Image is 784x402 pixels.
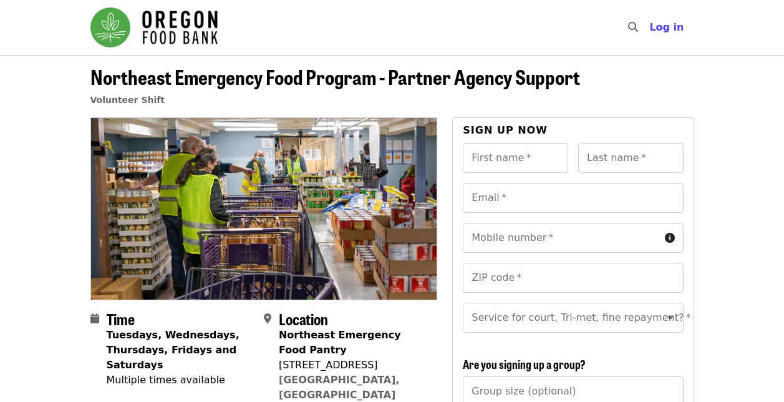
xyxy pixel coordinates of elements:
[463,356,586,372] span: Are you signing up a group?
[578,143,684,173] input: Last name
[91,118,437,299] img: Northeast Emergency Food Program - Partner Agency Support organized by Oregon Food Bank
[90,313,99,325] i: calendar icon
[107,329,240,371] strong: Tuesdays, Wednesdays, Thursdays, Fridays and Saturdays
[279,308,328,330] span: Location
[463,183,683,213] input: Email
[279,329,401,356] strong: Northeast Emergency Food Pantry
[264,313,271,325] i: map-marker-alt icon
[90,95,165,105] a: Volunteer Shift
[646,12,656,42] input: Search
[463,223,659,253] input: Mobile number
[463,143,568,173] input: First name
[463,124,548,136] span: Sign up now
[649,21,684,33] span: Log in
[279,358,427,373] div: [STREET_ADDRESS]
[662,309,679,326] button: Open
[90,62,580,91] span: Northeast Emergency Food Program - Partner Agency Support
[463,263,683,293] input: ZIP code
[90,7,218,47] img: Oregon Food Bank - Home
[107,373,254,388] div: Multiple times available
[628,21,638,33] i: search icon
[107,308,135,330] span: Time
[665,232,675,244] i: circle-info icon
[639,15,694,40] button: Log in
